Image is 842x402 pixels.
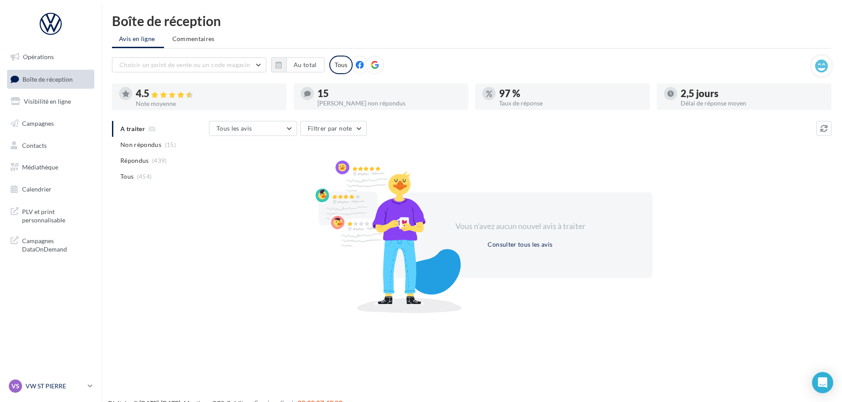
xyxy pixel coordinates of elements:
[5,70,96,89] a: Boîte de réception
[22,185,52,193] span: Calendrier
[499,100,643,106] div: Taux de réponse
[209,121,297,136] button: Tous les avis
[216,124,252,132] span: Tous les avis
[5,114,96,133] a: Campagnes
[136,101,279,107] div: Note moyenne
[26,382,84,391] p: VW ST PIERRE
[152,157,167,164] span: (439)
[5,136,96,155] a: Contacts
[22,75,73,83] span: Boîte de réception
[681,89,824,98] div: 2,5 jours
[22,120,54,127] span: Campagnes
[271,57,324,72] button: Au total
[5,158,96,177] a: Médiathèque
[120,140,161,149] span: Non répondus
[119,61,250,68] span: Choisir un point de vente ou un code magasin
[22,235,91,254] span: Campagnes DataOnDemand
[317,89,461,98] div: 15
[444,221,596,232] div: Vous n'avez aucun nouvel avis à traiter
[7,378,94,394] a: VS VW ST PIERRE
[23,53,54,60] span: Opérations
[24,98,71,105] span: Visibilité en ligne
[112,57,266,72] button: Choisir un point de vente ou un code magasin
[499,89,643,98] div: 97 %
[5,92,96,111] a: Visibilité en ligne
[5,202,96,228] a: PLV et print personnalisable
[112,14,831,27] div: Boîte de réception
[300,121,367,136] button: Filtrer par note
[5,48,96,66] a: Opérations
[172,35,215,42] span: Commentaires
[812,372,833,393] div: Open Intercom Messenger
[120,156,149,165] span: Répondus
[286,57,324,72] button: Au total
[317,100,461,106] div: [PERSON_NAME] non répondus
[22,163,58,171] span: Médiathèque
[484,239,556,250] button: Consulter tous les avis
[165,141,176,148] span: (15)
[137,173,152,180] span: (454)
[5,180,96,199] a: Calendrier
[329,56,353,74] div: Tous
[5,231,96,257] a: Campagnes DataOnDemand
[136,89,279,99] div: 4.5
[11,382,19,391] span: VS
[22,141,47,149] span: Contacts
[120,172,134,181] span: Tous
[22,206,91,225] span: PLV et print personnalisable
[681,100,824,106] div: Délai de réponse moyen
